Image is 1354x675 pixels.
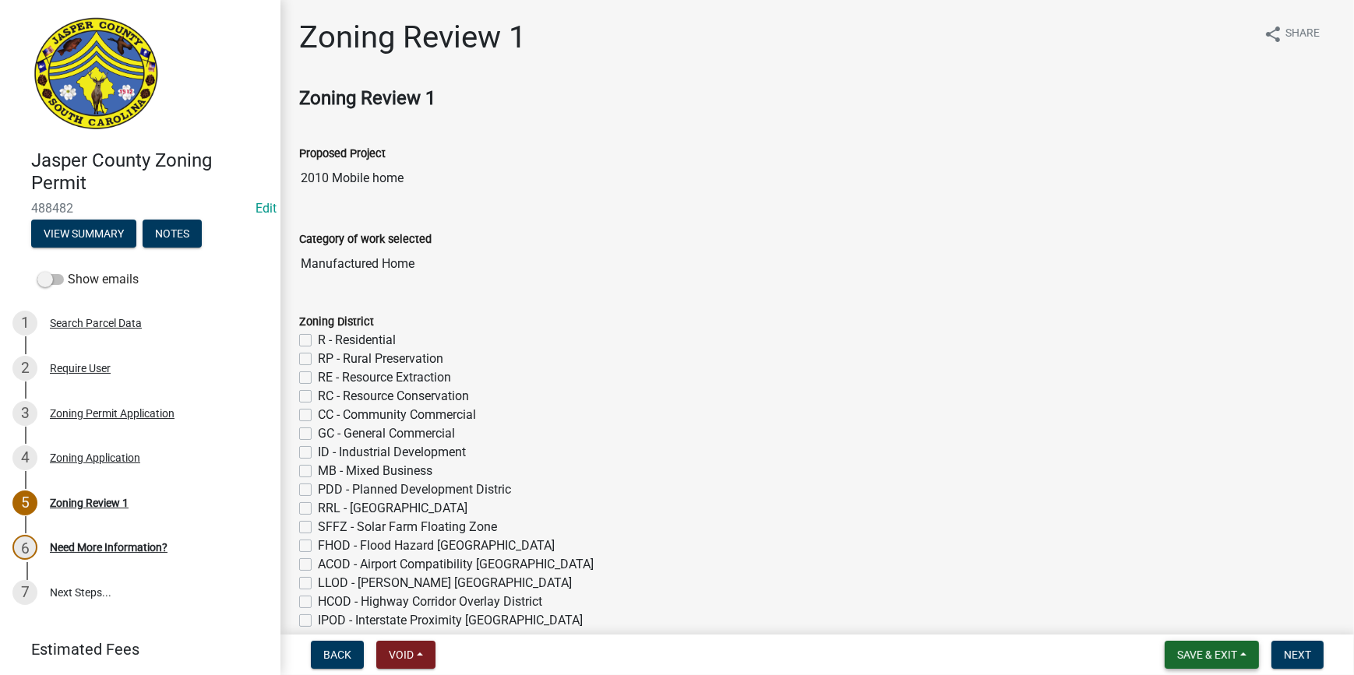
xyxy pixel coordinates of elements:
label: Proposed Project [299,149,386,160]
wm-modal-confirm: Summary [31,228,136,241]
a: Estimated Fees [12,634,256,665]
div: Require User [50,363,111,374]
div: Need More Information? [50,542,167,553]
label: ACOD - Airport Compatibility [GEOGRAPHIC_DATA] [318,555,594,574]
label: GC - General Commercial [318,424,455,443]
label: CC - Community Commercial [318,406,476,424]
button: Next [1271,641,1324,669]
label: SFFZ - Solar Farm Floating Zone [318,518,497,536]
div: Zoning Application [50,452,140,463]
label: RC - Resource Conservation [318,387,469,406]
button: Back [311,641,364,669]
div: Zoning Permit Application [50,408,175,419]
button: shareShare [1251,19,1332,49]
div: 7 [12,580,37,605]
label: PDD - Planned Development Distric [318,480,511,499]
button: Void [376,641,435,669]
label: RP - Rural Preservation [318,350,443,368]
span: Next [1284,649,1311,661]
label: HCOD - Highway Corridor Overlay District [318,592,542,611]
span: 488482 [31,201,249,216]
a: Edit [256,201,277,216]
label: IPOD - Interstate Proximity [GEOGRAPHIC_DATA] [318,611,583,630]
div: Search Parcel Data [50,318,142,329]
div: 5 [12,490,37,515]
strong: Zoning Review 1 [299,87,435,109]
label: LLOD - [PERSON_NAME] [GEOGRAPHIC_DATA] [318,574,572,592]
label: RE - Resource Extraction [318,368,451,387]
wm-modal-confirm: Edit Application Number [256,201,277,216]
label: RRL - [GEOGRAPHIC_DATA] [318,499,467,518]
wm-modal-confirm: Notes [143,228,202,241]
label: FHOD - Flood Hazard [GEOGRAPHIC_DATA] [318,536,555,555]
span: Share [1285,25,1320,44]
label: Zoning District [299,317,374,328]
div: 4 [12,445,37,470]
div: Zoning Review 1 [50,497,129,508]
h1: Zoning Review 1 [299,19,526,56]
div: 1 [12,311,37,336]
label: ID - Industrial Development [318,443,466,462]
span: Back [323,649,351,661]
i: share [1264,25,1282,44]
h4: Jasper County Zoning Permit [31,149,268,195]
label: Show emails [37,270,139,289]
button: Notes [143,220,202,248]
label: R - Residential [318,331,396,350]
div: 2 [12,356,37,381]
img: Jasper County, South Carolina [31,16,161,133]
label: Category of work selected [299,234,432,245]
span: Save & Exit [1177,649,1237,661]
label: MB - Mixed Business [318,462,432,480]
div: 6 [12,535,37,560]
button: Save & Exit [1165,641,1259,669]
button: View Summary [31,220,136,248]
div: 3 [12,401,37,426]
span: Void [389,649,414,661]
